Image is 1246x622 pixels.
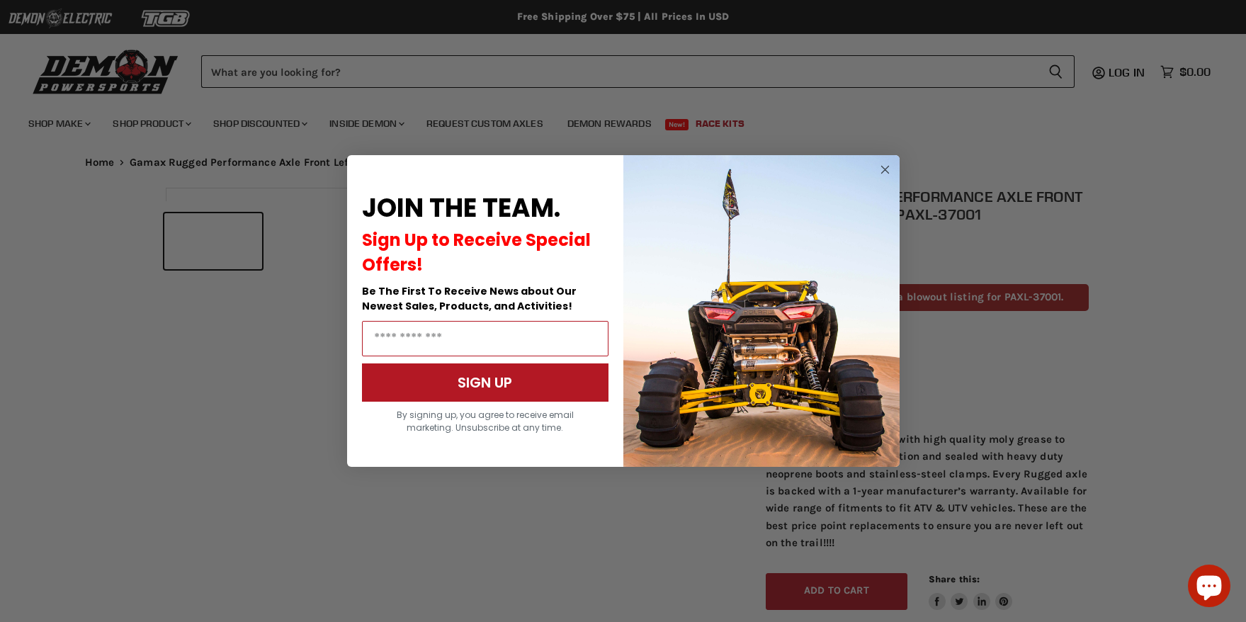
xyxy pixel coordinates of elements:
inbox-online-store-chat: Shopify online store chat [1184,565,1235,611]
button: Close dialog [876,161,894,179]
img: a9095488-b6e7-41ba-879d-588abfab540b.jpeg [623,155,900,467]
button: SIGN UP [362,363,608,402]
input: Email Address [362,321,608,356]
span: Sign Up to Receive Special Offers! [362,228,591,276]
span: JOIN THE TEAM. [362,190,560,226]
span: By signing up, you agree to receive email marketing. Unsubscribe at any time. [397,409,574,434]
span: Be The First To Receive News about Our Newest Sales, Products, and Activities! [362,284,577,313]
